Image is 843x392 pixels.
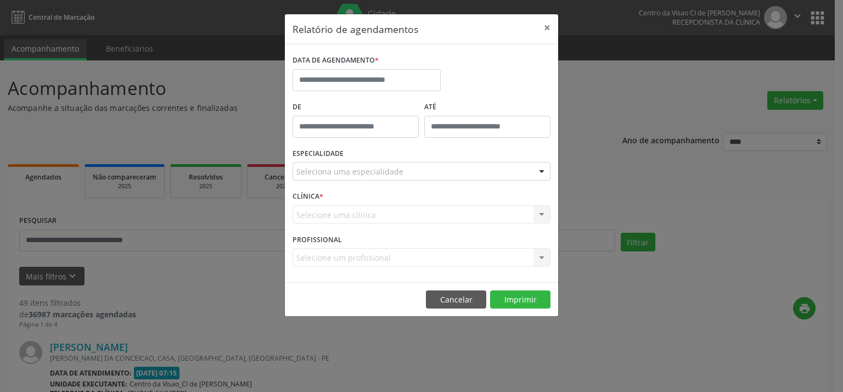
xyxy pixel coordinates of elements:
[293,188,323,205] label: CLÍNICA
[490,290,550,309] button: Imprimir
[293,22,418,36] h5: Relatório de agendamentos
[424,99,550,116] label: ATÉ
[293,52,379,69] label: DATA DE AGENDAMENTO
[293,231,342,248] label: PROFISSIONAL
[293,145,344,163] label: ESPECIALIDADE
[296,166,403,177] span: Seleciona uma especialidade
[426,290,486,309] button: Cancelar
[536,14,558,41] button: Close
[293,99,419,116] label: De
